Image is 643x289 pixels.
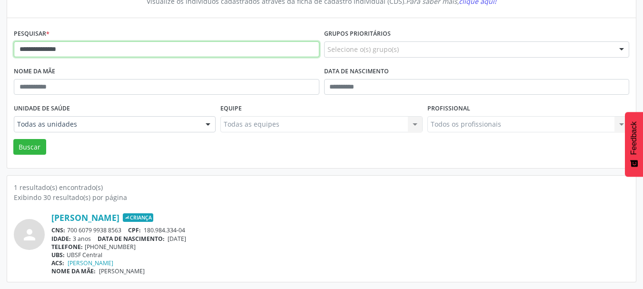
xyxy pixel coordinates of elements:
[98,235,165,243] span: DATA DE NASCIMENTO:
[220,101,242,116] label: Equipe
[427,101,470,116] label: Profissional
[99,267,145,275] span: [PERSON_NAME]
[625,112,643,177] button: Feedback - Mostrar pesquisa
[630,121,638,155] span: Feedback
[51,251,629,259] div: UBSF Central
[51,226,65,234] span: CNS:
[324,64,389,79] label: Data de nascimento
[13,139,46,155] button: Buscar
[51,259,64,267] span: ACS:
[14,27,49,41] label: Pesquisar
[68,259,113,267] a: [PERSON_NAME]
[144,226,185,234] span: 180.984.334-04
[168,235,186,243] span: [DATE]
[123,213,153,222] span: Criança
[14,101,70,116] label: Unidade de saúde
[21,226,38,243] i: person
[327,44,399,54] span: Selecione o(s) grupo(s)
[51,235,629,243] div: 3 anos
[14,182,629,192] div: 1 resultado(s) encontrado(s)
[51,243,83,251] span: TELEFONE:
[128,226,141,234] span: CPF:
[51,251,65,259] span: UBS:
[51,226,629,234] div: 700 6079 9938 8563
[51,267,96,275] span: NOME DA MÃE:
[14,64,55,79] label: Nome da mãe
[14,192,629,202] div: Exibindo 30 resultado(s) por página
[17,120,196,129] span: Todas as unidades
[51,243,629,251] div: [PHONE_NUMBER]
[51,212,119,223] a: [PERSON_NAME]
[51,235,71,243] span: IDADE:
[324,27,391,41] label: Grupos prioritários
